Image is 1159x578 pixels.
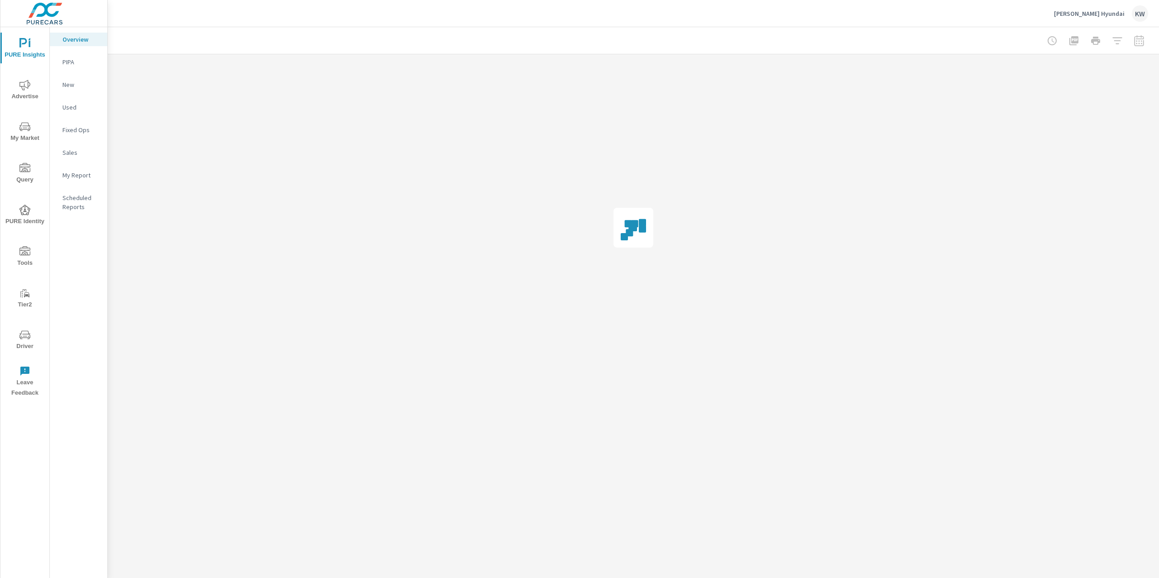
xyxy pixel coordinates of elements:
div: Fixed Ops [50,123,107,137]
div: My Report [50,168,107,182]
p: Fixed Ops [62,125,100,134]
p: Sales [62,148,100,157]
div: New [50,78,107,91]
span: My Market [3,121,47,143]
span: Tier2 [3,288,47,310]
div: PIPA [50,55,107,69]
p: Scheduled Reports [62,193,100,211]
div: Used [50,100,107,114]
div: Sales [50,146,107,159]
span: PURE Insights [3,38,47,60]
div: Scheduled Reports [50,191,107,214]
span: Advertise [3,80,47,102]
span: Leave Feedback [3,366,47,398]
span: Tools [3,246,47,268]
p: My Report [62,171,100,180]
p: Overview [62,35,100,44]
span: Query [3,163,47,185]
p: Used [62,103,100,112]
p: [PERSON_NAME] Hyundai [1054,10,1125,18]
div: KW [1132,5,1148,22]
p: PIPA [62,57,100,67]
span: Driver [3,330,47,352]
div: nav menu [0,27,49,402]
div: Overview [50,33,107,46]
span: PURE Identity [3,205,47,227]
p: New [62,80,100,89]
